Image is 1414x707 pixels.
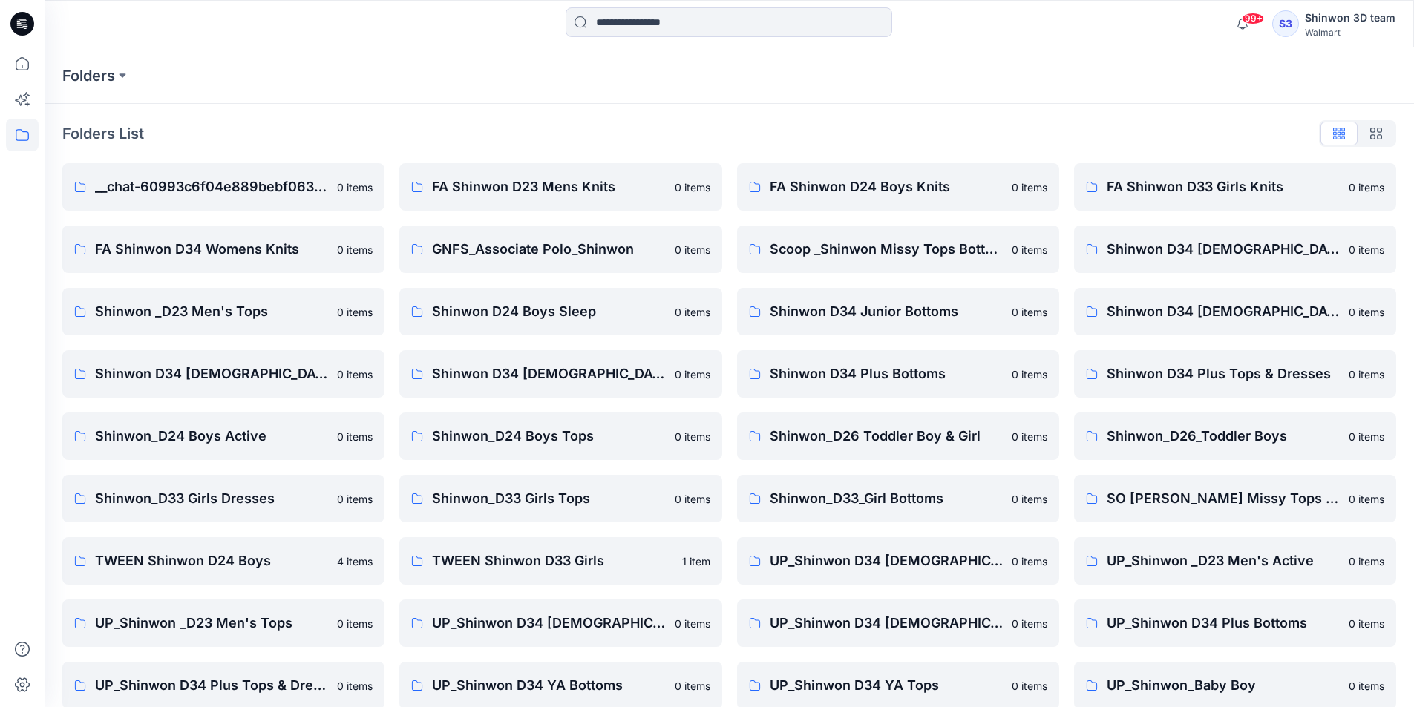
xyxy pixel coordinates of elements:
[399,599,721,647] a: UP_Shinwon D34 [DEMOGRAPHIC_DATA] Bottoms0 items
[337,429,373,444] p: 0 items
[1107,301,1340,322] p: Shinwon D34 [DEMOGRAPHIC_DATA] Active
[62,122,144,145] p: Folders List
[337,304,373,320] p: 0 items
[1107,488,1340,509] p: SO [PERSON_NAME] Missy Tops Bottom Dress
[62,226,384,273] a: FA Shinwon D34 Womens Knits0 items
[675,366,710,382] p: 0 items
[675,304,710,320] p: 0 items
[675,242,710,257] p: 0 items
[675,491,710,507] p: 0 items
[737,599,1059,647] a: UP_Shinwon D34 [DEMOGRAPHIC_DATA] Dresses0 items
[1074,226,1396,273] a: Shinwon D34 [DEMOGRAPHIC_DATA] Knit Tops0 items
[95,177,328,197] p: __chat-60993c6f04e889bebf063f2c-61143f21d7cdd7a6bb478b50
[1012,242,1047,257] p: 0 items
[1074,412,1396,460] a: Shinwon_D26_Toddler Boys0 items
[1012,553,1047,569] p: 0 items
[1349,491,1384,507] p: 0 items
[1012,616,1047,631] p: 0 items
[1074,537,1396,585] a: UP_Shinwon _D23 Men's Active0 items
[432,488,665,509] p: Shinwon_D33 Girls Tops
[770,239,1003,260] p: Scoop _Shinwon Missy Tops Bottoms Dress
[62,65,115,86] p: Folders
[1349,366,1384,382] p: 0 items
[737,475,1059,522] a: Shinwon_D33_Girl Bottoms0 items
[1107,426,1340,447] p: Shinwon_D26_Toddler Boys
[62,412,384,460] a: Shinwon_D24 Boys Active0 items
[675,180,710,195] p: 0 items
[675,616,710,631] p: 0 items
[1107,364,1340,384] p: Shinwon D34 Plus Tops & Dresses
[95,239,328,260] p: FA Shinwon D34 Womens Knits
[737,412,1059,460] a: Shinwon_D26 Toddler Boy & Girl0 items
[737,537,1059,585] a: UP_Shinwon D34 [DEMOGRAPHIC_DATA] Knit Tops0 items
[337,242,373,257] p: 0 items
[95,675,328,696] p: UP_Shinwon D34 Plus Tops & Dresses
[770,301,1003,322] p: Shinwon D34 Junior Bottoms
[1349,429,1384,444] p: 0 items
[1012,678,1047,694] p: 0 items
[675,429,710,444] p: 0 items
[95,301,328,322] p: Shinwon _D23 Men's Tops
[399,350,721,398] a: Shinwon D34 [DEMOGRAPHIC_DATA] Dresses0 items
[770,613,1003,634] p: UP_Shinwon D34 [DEMOGRAPHIC_DATA] Dresses
[737,288,1059,335] a: Shinwon D34 Junior Bottoms0 items
[770,364,1003,384] p: Shinwon D34 Plus Bottoms
[337,678,373,694] p: 0 items
[1349,180,1384,195] p: 0 items
[337,553,373,569] p: 4 items
[1107,239,1340,260] p: Shinwon D34 [DEMOGRAPHIC_DATA] Knit Tops
[1107,675,1340,696] p: UP_Shinwon_Baby Boy
[95,364,328,384] p: Shinwon D34 [DEMOGRAPHIC_DATA] Bottoms
[337,491,373,507] p: 0 items
[770,177,1003,197] p: FA Shinwon D24 Boys Knits
[62,288,384,335] a: Shinwon _D23 Men's Tops0 items
[62,163,384,211] a: __chat-60993c6f04e889bebf063f2c-61143f21d7cdd7a6bb478b500 items
[1074,350,1396,398] a: Shinwon D34 Plus Tops & Dresses0 items
[432,301,665,322] p: Shinwon D24 Boys Sleep
[1349,242,1384,257] p: 0 items
[432,239,665,260] p: GNFS_Associate Polo_Shinwon
[432,613,665,634] p: UP_Shinwon D34 [DEMOGRAPHIC_DATA] Bottoms
[737,226,1059,273] a: Scoop _Shinwon Missy Tops Bottoms Dress0 items
[1012,429,1047,444] p: 0 items
[1074,475,1396,522] a: SO [PERSON_NAME] Missy Tops Bottom Dress0 items
[1349,553,1384,569] p: 0 items
[337,616,373,631] p: 0 items
[432,550,672,571] p: TWEEN Shinwon D33 Girls
[95,550,328,571] p: TWEEN Shinwon D24 Boys
[399,412,721,460] a: Shinwon_D24 Boys Tops0 items
[399,475,721,522] a: Shinwon_D33 Girls Tops0 items
[1305,9,1395,27] div: Shinwon 3D team
[399,226,721,273] a: GNFS_Associate Polo_Shinwon0 items
[770,426,1003,447] p: Shinwon_D26 Toddler Boy & Girl
[1012,491,1047,507] p: 0 items
[1272,10,1299,37] div: S3
[399,163,721,211] a: FA Shinwon D23 Mens Knits0 items
[737,163,1059,211] a: FA Shinwon D24 Boys Knits0 items
[1074,599,1396,647] a: UP_Shinwon D34 Plus Bottoms0 items
[1074,163,1396,211] a: FA Shinwon D33 Girls Knits0 items
[399,288,721,335] a: Shinwon D24 Boys Sleep0 items
[1349,304,1384,320] p: 0 items
[1107,613,1340,634] p: UP_Shinwon D34 Plus Bottoms
[1012,180,1047,195] p: 0 items
[770,675,1003,696] p: UP_Shinwon D34 YA Tops
[1107,550,1340,571] p: UP_Shinwon _D23 Men's Active
[95,613,328,634] p: UP_Shinwon _D23 Men's Tops
[1349,678,1384,694] p: 0 items
[432,177,665,197] p: FA Shinwon D23 Mens Knits
[1074,288,1396,335] a: Shinwon D34 [DEMOGRAPHIC_DATA] Active0 items
[432,426,665,447] p: Shinwon_D24 Boys Tops
[1242,13,1264,24] span: 99+
[95,426,328,447] p: Shinwon_D24 Boys Active
[337,180,373,195] p: 0 items
[1349,616,1384,631] p: 0 items
[1012,366,1047,382] p: 0 items
[1305,27,1395,38] div: Walmart
[62,599,384,647] a: UP_Shinwon _D23 Men's Tops0 items
[737,350,1059,398] a: Shinwon D34 Plus Bottoms0 items
[675,678,710,694] p: 0 items
[770,550,1003,571] p: UP_Shinwon D34 [DEMOGRAPHIC_DATA] Knit Tops
[95,488,328,509] p: Shinwon_D33 Girls Dresses
[337,366,373,382] p: 0 items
